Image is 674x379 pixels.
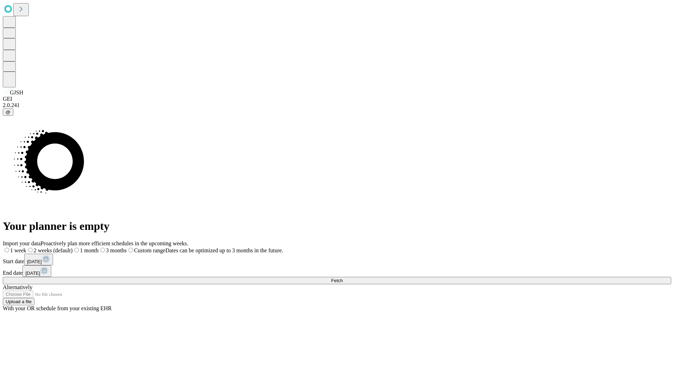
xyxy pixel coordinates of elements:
span: Custom range [134,247,165,253]
span: With your OR schedule from your existing EHR [3,305,112,311]
div: End date [3,265,671,277]
span: Import your data [3,240,41,246]
input: 2 weeks (default) [28,248,33,252]
input: 1 week [5,248,9,252]
input: 1 month [74,248,79,252]
button: [DATE] [22,265,51,277]
button: [DATE] [24,254,53,265]
div: 2.0.241 [3,102,671,108]
span: [DATE] [25,271,40,276]
div: Start date [3,254,671,265]
h1: Your planner is empty [3,220,671,233]
input: Custom rangeDates can be optimized up to 3 months in the future. [128,248,133,252]
span: 2 weeks (default) [34,247,73,253]
span: [DATE] [27,259,42,264]
span: 1 month [80,247,99,253]
span: 1 week [10,247,26,253]
span: 3 months [106,247,127,253]
button: @ [3,108,13,116]
span: Dates can be optimized up to 3 months in the future. [165,247,283,253]
button: Fetch [3,277,671,284]
button: Upload a file [3,298,34,305]
div: GEI [3,96,671,102]
span: @ [6,109,11,115]
span: Fetch [331,278,343,283]
span: Proactively plan more efficient schedules in the upcoming weeks. [41,240,188,246]
span: Alternatively [3,284,32,290]
input: 3 months [100,248,105,252]
span: GJSH [10,89,23,95]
